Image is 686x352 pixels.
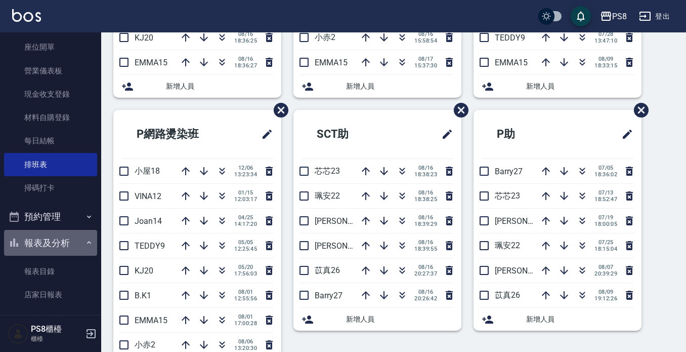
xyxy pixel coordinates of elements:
[234,165,257,171] span: 12/06
[234,214,257,221] span: 04/25
[414,264,437,270] span: 08/16
[594,270,617,277] span: 20:39:29
[346,314,453,325] span: 新增人員
[315,58,348,67] span: EMMA15
[31,324,82,334] h5: PS8櫃檯
[594,246,617,252] span: 18:15:04
[234,37,257,44] span: 18:36:25
[315,291,342,300] span: Barry27
[594,171,617,178] span: 18:36:02
[234,62,257,69] span: 18:36:27
[594,31,617,37] span: 07/28
[414,270,437,277] span: 20:27:37
[596,6,631,27] button: PS8
[594,239,617,246] span: 07/25
[4,307,97,330] a: 互助日報表
[414,56,437,62] span: 08/17
[135,33,153,43] span: KJ20
[234,345,257,351] span: 13:20:30
[526,314,633,325] span: 新增人員
[414,214,437,221] span: 08/16
[4,59,97,83] a: 營業儀表板
[135,58,167,67] span: EMMA15
[234,289,257,295] span: 08/01
[594,56,617,62] span: 08/09
[315,216,384,226] span: [PERSON_NAME]28
[414,171,437,178] span: 18:38:23
[594,189,617,196] span: 07/13
[121,116,234,152] h2: P網路燙染班
[135,340,155,349] span: 小赤2
[255,122,273,146] span: 修改班表的標題
[8,324,28,344] img: Person
[135,241,165,251] span: TEDDY9
[414,295,437,302] span: 20:26:42
[234,295,257,302] span: 12:55:56
[234,246,257,252] span: 12:25:45
[12,9,41,22] img: Logo
[414,37,437,44] span: 15:58:54
[4,129,97,152] a: 每日結帳
[234,221,257,227] span: 14:17:20
[594,289,617,295] span: 08/09
[414,31,437,37] span: 08/16
[234,338,257,345] span: 08/06
[626,95,650,125] span: 刪除班表
[474,75,641,98] div: 新增人員
[414,189,437,196] span: 08/16
[435,122,453,146] span: 修改班表的標題
[495,241,520,250] span: 珮安22
[495,33,525,43] span: TEDDY9
[474,308,641,331] div: 新增人員
[31,334,82,343] p: 櫃檯
[234,270,257,277] span: 17:56:03
[414,289,437,295] span: 08/16
[4,153,97,176] a: 排班表
[4,35,97,59] a: 座位開單
[615,122,633,146] span: 修改班表的標題
[4,83,97,106] a: 現金收支登錄
[446,95,470,125] span: 刪除班表
[293,75,461,98] div: 新增人員
[135,191,161,201] span: VINA12
[234,171,257,178] span: 13:23:34
[635,7,674,26] button: 登出
[4,230,97,256] button: 報表及分析
[234,264,257,270] span: 05/20
[234,314,257,320] span: 08/01
[495,266,565,276] span: [PERSON_NAME]24
[4,204,97,230] button: 預約管理
[594,196,617,203] span: 18:52:47
[495,216,565,226] span: [PERSON_NAME]28
[495,58,528,67] span: EMMA15
[612,10,627,23] div: PS8
[4,283,97,306] a: 店家日報表
[414,196,437,203] span: 18:38:25
[414,165,437,171] span: 08/16
[526,81,633,92] span: 新增人員
[594,221,617,227] span: 18:00:05
[135,266,153,276] span: KJ20
[495,191,520,201] span: 芯芯23
[234,56,257,62] span: 08/16
[4,106,97,129] a: 材料自購登錄
[315,191,340,201] span: 珮安22
[113,75,281,98] div: 新增人員
[315,166,340,176] span: 芯芯23
[234,31,257,37] span: 08/16
[346,81,453,92] span: 新增人員
[594,295,617,302] span: 19:12:26
[594,37,617,44] span: 13:47:10
[4,260,97,283] a: 報表目錄
[482,116,573,152] h2: P助
[414,246,437,252] span: 18:39:55
[594,62,617,69] span: 18:33:15
[571,6,591,26] button: save
[135,291,151,300] span: B.K1
[234,320,257,327] span: 17:00:28
[302,116,400,152] h2: SCT助
[315,32,335,42] span: 小赤2
[266,95,290,125] span: 刪除班表
[594,264,617,270] span: 08/07
[594,214,617,221] span: 07/19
